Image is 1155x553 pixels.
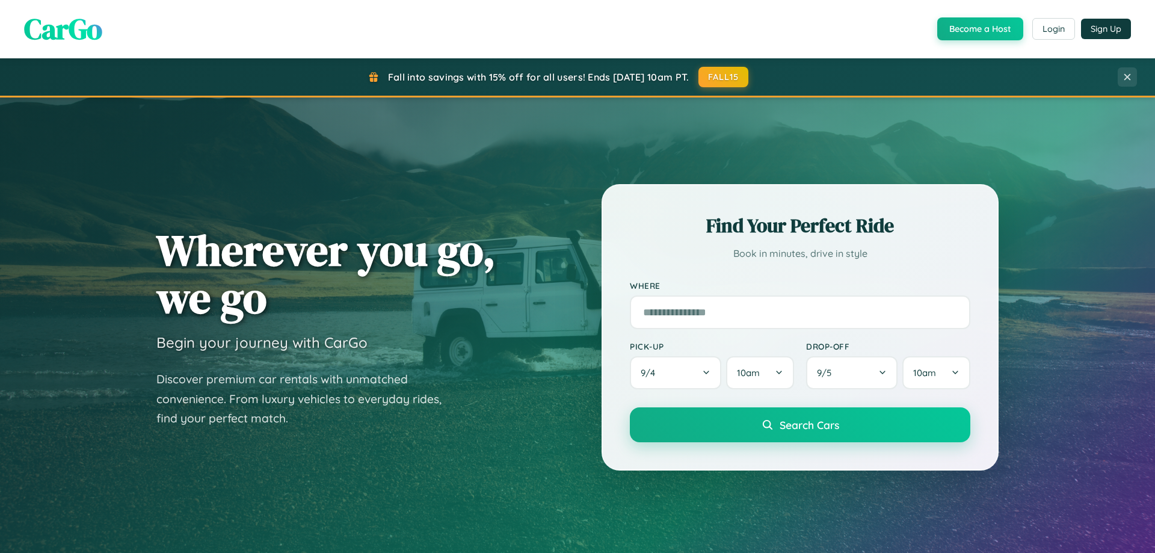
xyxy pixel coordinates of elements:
[902,356,970,389] button: 10am
[156,226,496,321] h1: Wherever you go, we go
[630,407,970,442] button: Search Cars
[630,212,970,239] h2: Find Your Perfect Ride
[641,367,661,378] span: 9 / 4
[737,367,760,378] span: 10am
[817,367,837,378] span: 9 / 5
[806,341,970,351] label: Drop-off
[806,356,898,389] button: 9/5
[1032,18,1075,40] button: Login
[913,367,936,378] span: 10am
[156,333,368,351] h3: Begin your journey with CarGo
[780,418,839,431] span: Search Cars
[726,356,794,389] button: 10am
[24,9,102,49] span: CarGo
[698,67,749,87] button: FALL15
[156,369,457,428] p: Discover premium car rentals with unmatched convenience. From luxury vehicles to everyday rides, ...
[630,341,794,351] label: Pick-up
[630,280,970,291] label: Where
[630,245,970,262] p: Book in minutes, drive in style
[937,17,1023,40] button: Become a Host
[388,71,689,83] span: Fall into savings with 15% off for all users! Ends [DATE] 10am PT.
[630,356,721,389] button: 9/4
[1081,19,1131,39] button: Sign Up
